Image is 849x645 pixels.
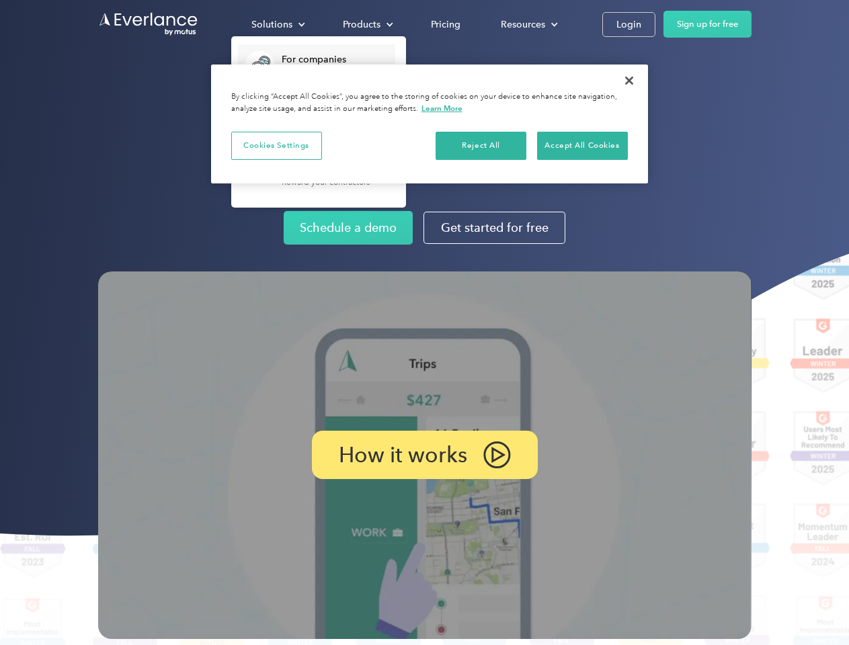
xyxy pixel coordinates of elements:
[343,16,380,33] div: Products
[487,13,569,36] div: Resources
[231,91,628,115] div: By clicking “Accept All Cookies”, you agree to the storing of cookies on your device to enhance s...
[284,211,413,245] a: Schedule a demo
[238,44,395,88] a: For companiesEasy vehicle reimbursements
[211,64,648,183] div: Privacy
[431,16,460,33] div: Pricing
[282,53,389,67] div: For companies
[616,16,641,33] div: Login
[251,16,292,33] div: Solutions
[99,80,167,108] input: Submit
[339,447,467,463] p: How it works
[421,103,462,113] a: More information about your privacy, opens in a new tab
[436,132,526,160] button: Reject All
[329,13,404,36] div: Products
[614,66,644,95] button: Close
[423,212,565,244] a: Get started for free
[501,16,545,33] div: Resources
[231,36,406,208] nav: Solutions
[602,12,655,37] a: Login
[231,132,322,160] button: Cookies Settings
[211,64,648,183] div: Cookie banner
[537,132,628,160] button: Accept All Cookies
[98,11,199,37] a: Go to homepage
[238,13,316,36] div: Solutions
[663,11,752,38] a: Sign up for free
[417,13,474,36] a: Pricing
